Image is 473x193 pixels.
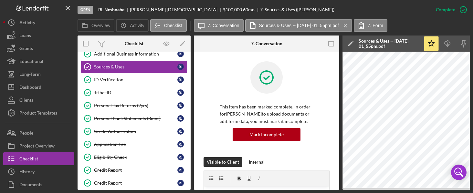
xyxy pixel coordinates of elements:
label: 7. Conversation [208,23,239,28]
button: Documents [3,178,74,191]
div: Complete [436,3,455,16]
label: 7. Form [368,23,383,28]
div: Checklist [19,152,38,167]
button: Mark Incomplete [233,128,300,141]
div: Loans [19,29,31,44]
label: Overview [91,23,110,28]
button: Dashboard [3,81,74,94]
div: People [19,127,33,141]
div: Internal [249,157,265,167]
button: Clients [3,94,74,107]
div: R J [177,89,184,96]
button: Checklist [3,152,74,165]
div: 7. Sources & Uses ([PERSON_NAME]) [260,7,334,12]
div: ID Verification [94,77,177,82]
div: History [19,165,35,180]
div: Activity [19,16,35,31]
button: Activity [3,16,74,29]
a: Additional Business InformationRJ [81,47,187,60]
div: Visible to Client [207,157,239,167]
a: Credit AuthorizationRJ [81,125,187,138]
b: RL Neshnabe [98,7,124,12]
a: Application FeeRJ [81,138,187,151]
div: Credit Report [94,180,177,186]
div: [PERSON_NAME] [DEMOGRAPHIC_DATA] [130,7,223,12]
div: Grants [19,42,33,56]
a: Personal Tax Returns (2yrs)RJ [81,99,187,112]
a: Personal Bank Statements (3mos)RJ [81,112,187,125]
button: Sources & Uses -- [DATE] 01_55pm.pdf [245,19,352,32]
button: Overview [78,19,114,32]
div: Documents [19,178,42,193]
div: R J [177,115,184,122]
a: ID VerificationRJ [81,73,187,86]
div: Open [78,6,93,14]
div: Open Intercom Messenger [451,165,467,180]
div: Personal Tax Returns (2yrs) [94,103,177,108]
button: Grants [3,42,74,55]
a: Sources & UsesRJ [81,60,187,73]
div: Credit Authorization [94,129,177,134]
div: Clients [19,94,33,108]
p: This item has been marked complete. In order for [PERSON_NAME] to upload documents or edit form d... [220,103,313,125]
div: Eligibility Check [94,155,177,160]
button: People [3,127,74,139]
label: Sources & Uses -- [DATE] 01_55pm.pdf [259,23,339,28]
button: Internal [246,157,268,167]
div: Credit Report [94,168,177,173]
button: Educational [3,55,74,68]
label: Activity [130,23,144,28]
label: Checklist [164,23,183,28]
button: Complete [429,3,470,16]
div: 7. Conversation [251,41,282,46]
span: $100,000 [223,7,242,12]
div: R J [177,51,184,57]
div: R J [177,76,184,83]
a: Credit ReportRJ [81,164,187,177]
div: Personal Bank Statements (3mos) [94,116,177,121]
div: Sources & Uses -- [DATE] 01_55pm.pdf [359,38,420,49]
div: 60 mo [243,7,255,12]
button: Activity [116,19,148,32]
button: Loans [3,29,74,42]
div: Educational [19,55,43,69]
div: Additional Business Information [94,51,177,56]
div: Product Templates [19,107,57,121]
div: Mark Incomplete [249,128,284,141]
button: 7. Conversation [194,19,244,32]
div: R J [177,180,184,186]
div: Checklist [125,41,143,46]
a: Tribal IDRJ [81,86,187,99]
button: Project Overview [3,139,74,152]
div: Tribal ID [94,90,177,95]
div: R J [177,154,184,160]
div: Application Fee [94,142,177,147]
button: Long-Term [3,68,74,81]
button: History [3,165,74,178]
button: Product Templates [3,107,74,119]
div: R J [177,128,184,135]
div: R J [177,167,184,173]
div: Project Overview [19,139,55,154]
div: R J [177,141,184,147]
button: Checklist [150,19,187,32]
button: Visible to Client [204,157,242,167]
div: Sources & Uses [94,64,177,69]
a: Eligibility CheckRJ [81,151,187,164]
div: R J [177,64,184,70]
a: Credit ReportRJ [81,177,187,189]
div: R J [177,102,184,109]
